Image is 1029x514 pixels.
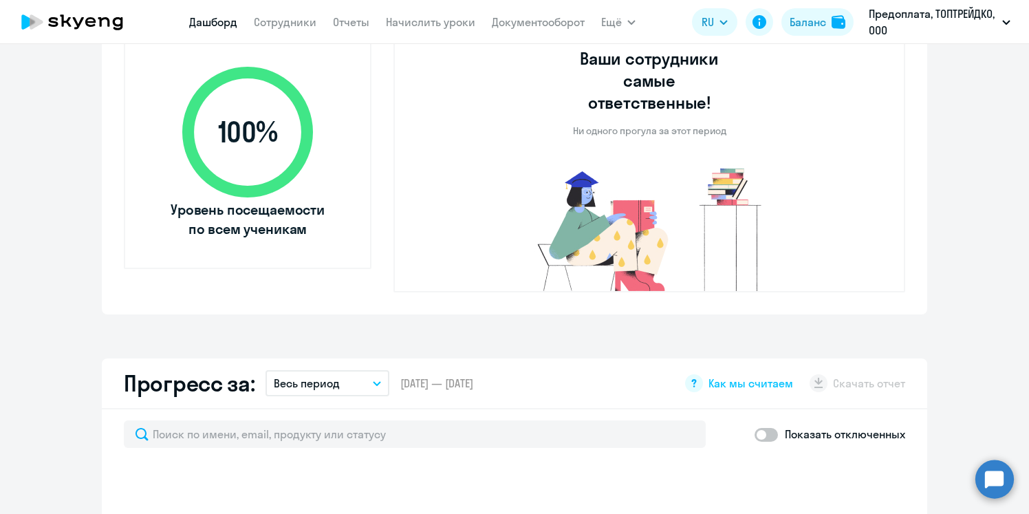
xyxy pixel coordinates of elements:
span: [DATE] — [DATE] [400,376,473,391]
button: Предоплата, ТОПТРЕЙДКО, ООО [862,6,1017,39]
a: Дашборд [189,15,237,29]
button: Весь период [266,370,389,396]
p: Предоплата, ТОПТРЕЙДКО, ООО [869,6,997,39]
div: Баланс [790,14,826,30]
p: Весь период [274,375,340,392]
img: no-truants [512,164,788,291]
button: RU [692,8,737,36]
button: Ещё [601,8,636,36]
span: Ещё [601,14,622,30]
a: Отчеты [333,15,369,29]
a: Сотрудники [254,15,316,29]
img: balance [832,15,845,29]
span: 100 % [169,116,327,149]
span: Как мы считаем [708,376,793,391]
h2: Прогресс за: [124,370,254,397]
p: Показать отключенных [785,426,905,442]
a: Документооборот [492,15,585,29]
button: Балансbalance [781,8,854,36]
a: Начислить уроки [386,15,475,29]
span: RU [702,14,714,30]
input: Поиск по имени, email, продукту или статусу [124,420,706,448]
span: Уровень посещаемости по всем ученикам [169,200,327,239]
h3: Ваши сотрудники самые ответственные! [561,47,738,114]
p: Ни одного прогула за этот период [573,125,726,137]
